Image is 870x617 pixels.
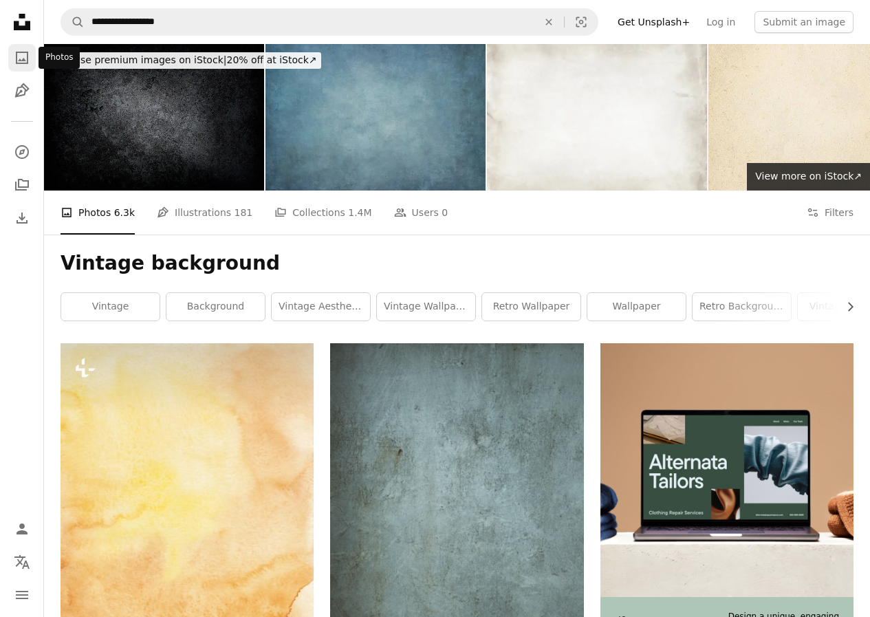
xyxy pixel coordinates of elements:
[330,523,583,536] a: a black and white photo of a wall
[265,44,486,191] img: Old washed grunge mottled texture
[565,9,598,35] button: Visual search
[8,515,36,543] a: Log in / Sign up
[61,293,160,321] a: vintage
[807,191,853,235] button: Filters
[272,293,370,321] a: vintage aesthetic
[754,11,853,33] button: Submit an image
[8,581,36,609] button: Menu
[8,171,36,199] a: Collections
[377,293,475,321] a: vintage wallpaper
[487,44,707,191] img: Grunge background (XXXL)
[755,171,862,182] span: View more on iStock ↗
[8,8,36,39] a: Home — Unsplash
[166,293,265,321] a: background
[8,548,36,576] button: Language
[534,9,564,35] button: Clear
[348,205,371,220] span: 1.4M
[693,293,791,321] a: retro background
[61,251,853,276] h1: Vintage background
[61,517,314,529] a: a watercolor painting of a yellow background
[56,54,226,65] span: Browse premium images on iStock |
[235,205,253,220] span: 181
[698,11,743,33] a: Log in
[587,293,686,321] a: wallpaper
[8,44,36,72] a: Photos
[747,163,870,191] a: View more on iStock↗
[8,204,36,232] a: Download History
[52,52,321,69] div: 20% off at iStock ↗
[61,8,598,36] form: Find visuals sitewide
[8,138,36,166] a: Explore
[44,44,264,191] img: XXXL dark concrete
[61,9,85,35] button: Search Unsplash
[600,343,853,596] img: file-1707885205802-88dd96a21c72image
[157,191,252,235] a: Illustrations 181
[482,293,580,321] a: retro wallpaper
[44,44,329,77] a: Browse premium images on iStock|20% off at iStock↗
[8,77,36,105] a: Illustrations
[838,293,853,321] button: scroll list to the right
[394,191,448,235] a: Users 0
[274,191,371,235] a: Collections 1.4M
[609,11,698,33] a: Get Unsplash+
[442,205,448,220] span: 0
